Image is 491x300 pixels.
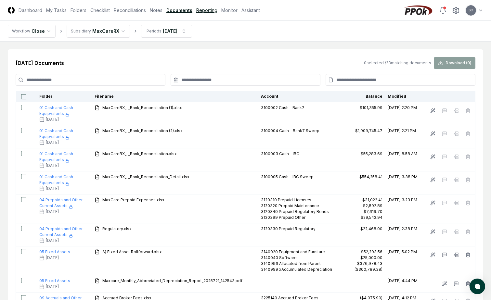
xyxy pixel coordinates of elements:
div: $55,283.69 [361,151,382,157]
th: Modified [385,91,423,102]
div: 3120330 Prepaid Regulatory [261,226,345,232]
a: Notes [150,7,162,14]
div: $25,000.00 [360,255,382,261]
div: 3120340 Prepaid Regulatory Bonds [261,209,345,215]
div: [DATE] [39,238,89,244]
td: [DATE] 3:38 PM [385,171,423,194]
a: Dashboard [19,7,42,14]
div: $101,355.99 [360,105,382,111]
div: [DATE] [39,163,89,169]
div: $52,293.56 [361,249,382,255]
a: 01 Cash and Cash Equipvalents [39,151,73,162]
h2: [DATE] Documents [16,59,64,67]
div: 3100005 Cash - IBC Sweep [261,174,345,180]
a: My Tasks [46,7,67,14]
div: $1,909,745.47 [355,128,382,134]
td: [DATE] 2:20 PM [385,102,423,125]
span: MaxCareRX_-_Bank_Reconciliation (2).xlsx [102,128,183,134]
div: 0 selected / 23 matching documents [364,60,431,66]
button: SC [465,5,477,16]
a: 05 Fixed Assets [39,249,70,254]
div: $554,258.41 [359,174,382,180]
span: MaxCare Prepaid Expenses.xlsx [102,197,164,203]
a: Reporting [196,7,217,14]
td: [DATE] 8:58 AM [385,148,423,171]
td: [DATE] 4:44 PM [385,275,423,293]
div: 3120399 Prepaid Other [261,215,345,220]
th: Filename [92,91,258,102]
div: $7,619.70 [364,209,382,215]
a: 01 Cash and Cash Equipvalents [39,105,73,116]
div: [DATE] [39,284,89,290]
div: Periods [147,28,162,34]
div: $31,022.41 [362,197,382,203]
td: [DATE] 2:38 PM [385,223,423,246]
div: $376,978.43 [357,261,382,267]
div: Workflow [12,28,30,34]
a: Reconciliations [114,7,146,14]
div: 3100003 Cash - IBC [261,151,345,157]
img: Logo [8,7,15,14]
a: MaxCareRX_-_Bank_Reconciliation (2).xlsx [95,128,190,134]
div: $22,468.00 [360,226,382,232]
span: MaxCareRX_-_Bank_Reconciliation_Detail.xlsx [102,174,189,180]
div: [DATE] [39,140,89,145]
div: 3100002 Cash - Bank7 [261,105,345,111]
a: MaxCareRX_-_Bank_Reconciliation.xlsx [95,151,185,157]
button: Periods[DATE] [141,25,192,38]
div: [DATE] [39,209,89,215]
div: [DATE] [39,117,89,122]
div: $2,892.89 [363,203,382,209]
span: SC [469,8,473,13]
div: 3100004 Cash - Bank7 Sweep [261,128,345,134]
img: PPOk logo [403,5,434,16]
div: 3140040 Software [261,255,345,261]
div: 3120310 Prepaid Licenses [261,197,345,203]
a: Documents [166,7,192,14]
a: 04 Prepaids and Other Current Assets [39,226,83,237]
a: A) Fixed Asset Rollforward.xlsx [95,249,170,255]
a: MaxCareRX_-_Bank_Reconciliation (1).xlsx [95,105,190,111]
div: 3140020 Equipment and Furniture [261,249,345,255]
span: MaxCareRX_-_Bank_Reconciliation (1).xlsx [102,105,182,111]
th: Account [258,91,347,102]
div: $29,542.94 [361,215,382,220]
a: Monitor [221,7,238,14]
a: Checklist [90,7,110,14]
div: 3120320 Prepaid Maintenance [261,203,345,209]
a: MaxCare Prepaid Expenses.xlsx [95,197,172,203]
a: MaxCareRX_-_Bank_Reconciliation_Detail.xlsx [95,174,197,180]
a: 01 Cash and Cash Equipvalents [39,174,73,185]
div: [DATE] [39,186,89,192]
span: Regulatory.xlsx [102,226,132,232]
div: 3140999 xAccumulated Depreciation [261,267,345,272]
div: Subsidiary [71,28,91,34]
a: Regulatory.xlsx [95,226,139,232]
a: Maxcare_Monthly_Abbreviated_Depreciation_Report_2025721_142543.pdf [95,278,250,284]
div: 3140996 Allocated from Parent [261,261,345,267]
a: 01 Cash and Cash Equipvalents [39,128,73,139]
a: 04 Prepaids and Other Current Assets [39,197,83,208]
td: [DATE] 3:23 PM [385,194,423,223]
td: [DATE] 5:02 PM [385,246,423,275]
div: ($300,789.38) [355,267,382,272]
a: 05 Fixed Assets [39,278,70,283]
button: atlas-launcher [470,279,485,294]
span: MaxCareRX_-_Bank_Reconciliation.xlsx [102,151,177,157]
span: Maxcare_Monthly_Abbreviated_Depreciation_Report_2025721_142543.pdf [102,278,242,284]
nav: breadcrumb [8,25,192,38]
div: [DATE] [163,28,177,34]
th: Folder [37,91,92,102]
th: Balance [347,91,385,102]
a: Folders [71,7,86,14]
div: [DATE] [39,255,89,261]
span: A) Fixed Asset Rollforward.xlsx [102,249,162,255]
